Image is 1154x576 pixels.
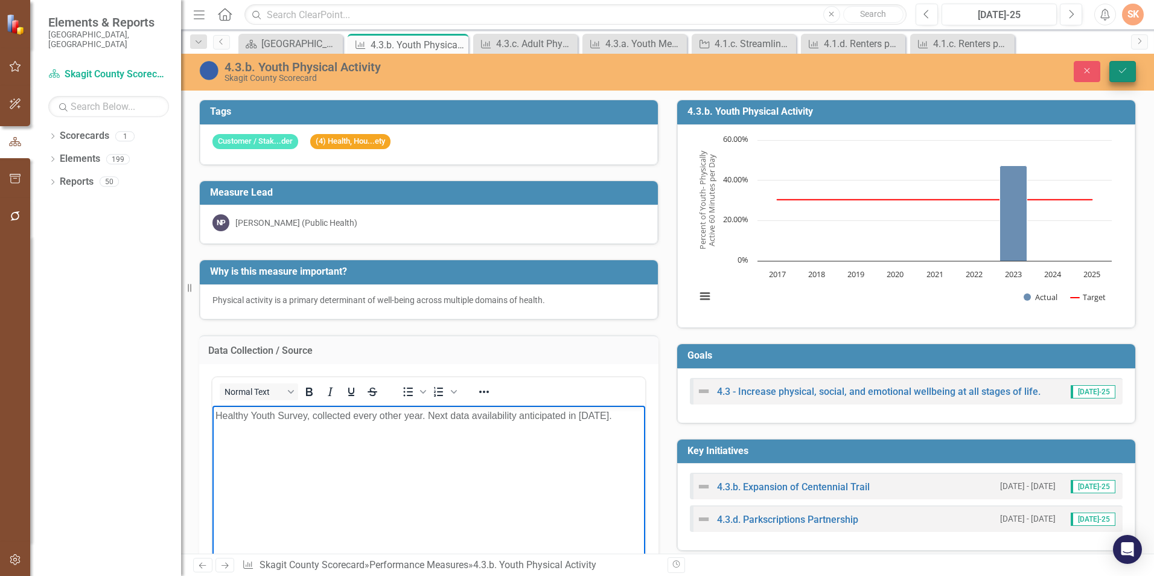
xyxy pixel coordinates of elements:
[225,60,724,74] div: 4.3.b. Youth Physical Activity
[320,383,340,400] button: Italic
[697,512,711,526] img: Not Defined
[690,134,1118,315] svg: Interactive chart
[48,30,169,50] small: [GEOGRAPHIC_DATA], [GEOGRAPHIC_DATA]
[210,266,652,277] h3: Why is this measure important?
[429,383,459,400] div: Numbered list
[261,36,340,51] div: [GEOGRAPHIC_DATA] Page
[585,36,684,51] a: 4.3.a. Youth Mental Health
[225,387,284,397] span: Normal Text
[242,558,658,572] div: » »
[474,383,494,400] button: Reveal or hide additional toolbar items
[966,269,983,280] text: 2022
[690,134,1123,315] div: Chart. Highcharts interactive chart.
[260,559,365,571] a: Skagit County Scorecard
[115,131,135,141] div: 1
[60,152,100,166] a: Elements
[715,36,793,51] div: 4.1.c. Streamline Residential Building Permit Process
[100,177,119,187] div: 50
[1000,165,1027,261] path: 2023, 47.4. Actual.
[847,269,864,280] text: 2019
[212,214,229,231] div: NP
[225,74,724,83] div: Skagit County Scorecard
[687,350,1129,361] h3: Goals
[1005,269,1022,280] text: 2023
[212,294,645,306] div: Physical activity is a primary determinant of well-being across multiple domains of health.
[362,383,383,400] button: Strikethrough
[1024,292,1057,302] button: Show Actual
[208,345,649,356] h3: Data Collection / Source
[210,187,652,198] h3: Measure Lead
[1044,269,1062,280] text: 2024
[1071,292,1106,302] button: Show Target
[369,559,468,571] a: Performance Measures
[942,4,1057,25] button: [DATE]-25
[48,96,169,117] input: Search Below...
[1071,480,1115,493] span: [DATE]-25
[48,68,169,82] a: Skagit County Scorecard
[723,174,748,185] text: 40.00%
[687,106,1129,117] h3: 4.3.b. Youth Physical Activity
[1071,385,1115,398] span: [DATE]-25
[717,514,858,525] a: 4.3.d. Parkscriptions Partnership
[235,217,357,229] div: [PERSON_NAME] (Public Health)
[695,36,793,51] a: 4.1.c. Streamline Residential Building Permit Process
[496,36,575,51] div: 4.3.c. Adult Physical Activity
[717,481,870,493] a: 4.3.b. Expansion of Centennial Trail
[476,36,575,51] a: 4.3.c. Adult Physical Activity
[371,37,465,53] div: 4.3.b. Youth Physical Activity
[697,150,717,249] text: Percent of Youth- Physically Active 60 Minutes per Day
[1000,513,1056,525] small: [DATE] - [DATE]
[473,559,596,571] div: 4.3.b. Youth Physical Activity
[241,36,340,51] a: [GEOGRAPHIC_DATA] Page
[824,36,902,51] div: 4.1.d. Renters paying 50%+ of income on shelter
[887,269,904,280] text: 2020
[244,4,907,25] input: Search ClearPoint...
[946,8,1053,22] div: [DATE]-25
[1071,513,1115,526] span: [DATE]-25
[697,288,713,305] button: View chart menu, Chart
[1122,4,1144,25] button: SK
[6,13,27,34] img: ClearPoint Strategy
[1000,481,1056,492] small: [DATE] - [DATE]
[843,6,904,23] button: Search
[769,269,786,280] text: 2017
[210,106,652,117] h3: Tags
[738,254,748,265] text: 0%
[860,9,886,19] span: Search
[341,383,362,400] button: Underline
[687,446,1129,456] h3: Key Initiatives
[199,61,218,80] img: No Information
[697,384,711,398] img: Not Defined
[926,269,943,280] text: 2021
[398,383,428,400] div: Bullet list
[697,479,711,494] img: Not Defined
[808,269,825,280] text: 2018
[723,133,748,144] text: 60.00%
[1113,535,1142,564] div: Open Intercom Messenger
[48,15,169,30] span: Elements & Reports
[60,129,109,143] a: Scorecards
[299,383,319,400] button: Bold
[1083,269,1100,280] text: 2025
[804,36,902,51] a: 4.1.d. Renters paying 50%+ of income on shelter
[605,36,684,51] div: 4.3.a. Youth Mental Health
[60,175,94,189] a: Reports
[220,383,298,400] button: Block Normal Text
[106,154,130,164] div: 199
[310,134,391,149] span: (4) Health, Hou...ety
[212,134,298,149] span: Customer / Stak...der
[775,197,1095,202] g: Target, series 2 of 2. Line with 9 data points.
[913,36,1012,51] a: 4.1.c. Renters paying 30%+ of income on shelter
[717,386,1041,397] a: 4.3 - Increase physical, social, and emotional wellbeing at all stages of life.
[933,36,1012,51] div: 4.1.c. Renters paying 30%+ of income on shelter
[723,214,748,225] text: 20.00%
